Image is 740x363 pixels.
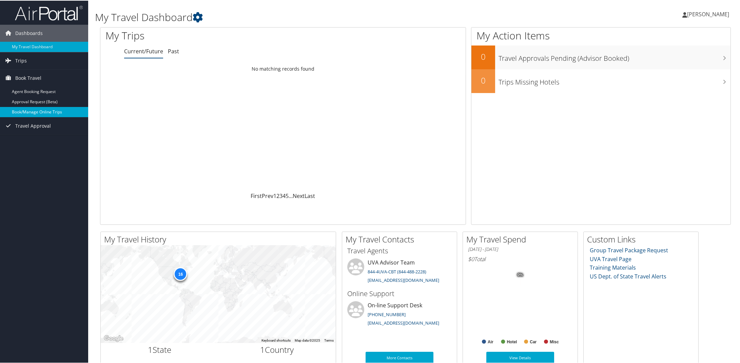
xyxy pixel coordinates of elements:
h1: My Travel Dashboard [95,10,522,24]
li: On-line Support Desk [344,301,455,328]
a: [PHONE_NUMBER] [368,311,406,317]
h2: My Travel History [104,233,336,244]
a: 844-4UVA-CBT (844-488-2228) [368,268,426,274]
a: 4 [283,192,286,199]
a: Group Travel Package Request [590,246,668,253]
span: Book Travel [15,69,41,86]
h1: My Action Items [471,28,731,42]
span: $0 [468,255,474,262]
img: Google [102,333,125,342]
span: Trips [15,52,27,69]
a: [EMAIL_ADDRESS][DOMAIN_NAME] [368,319,439,325]
h3: Trips Missing Hotels [499,73,731,86]
a: 5 [286,192,289,199]
a: Past [168,47,179,54]
a: Terms (opens in new tab) [324,338,334,342]
h2: My Travel Contacts [346,233,457,244]
a: 1 [273,192,276,199]
h2: 0 [471,50,495,62]
h2: State [106,343,213,355]
span: Travel Approval [15,117,51,134]
h3: Online Support [347,288,452,298]
a: UVA Travel Page [590,255,631,262]
text: Hotel [507,339,517,344]
img: airportal-logo.png [15,4,83,20]
text: Car [530,339,537,344]
a: US Dept. of State Travel Alerts [590,272,666,279]
a: Next [293,192,305,199]
h2: My Travel Spend [466,233,578,244]
h3: Travel Agents [347,246,452,255]
a: Prev [262,192,273,199]
div: 16 [174,267,187,280]
h6: Total [468,255,572,262]
td: No matching records found [100,62,466,74]
text: Air [488,339,493,344]
a: Training Materials [590,263,636,271]
h2: Custom Links [587,233,698,244]
a: First [251,192,262,199]
h2: 0 [471,74,495,86]
text: Misc [550,339,559,344]
a: 3 [279,192,283,199]
h2: Country [223,343,331,355]
tspan: 0% [518,272,523,276]
button: Keyboard shortcuts [261,338,291,342]
span: 1 [260,343,265,355]
span: … [289,192,293,199]
span: 1 [148,343,153,355]
span: Map data ©2025 [295,338,320,342]
a: Current/Future [124,47,163,54]
h3: Travel Approvals Pending (Advisor Booked) [499,50,731,62]
h1: My Trips [105,28,308,42]
h6: [DATE] - [DATE] [468,246,572,252]
a: 0Trips Missing Hotels [471,69,731,92]
span: Dashboards [15,24,43,41]
a: [PERSON_NAME] [682,3,736,24]
a: Last [305,192,315,199]
a: Open this area in Google Maps (opens a new window) [102,333,125,342]
a: [EMAIL_ADDRESS][DOMAIN_NAME] [368,276,439,283]
a: 0Travel Approvals Pending (Advisor Booked) [471,45,731,69]
li: UVA Advisor Team [344,258,455,286]
span: [PERSON_NAME] [687,10,729,17]
a: 2 [276,192,279,199]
